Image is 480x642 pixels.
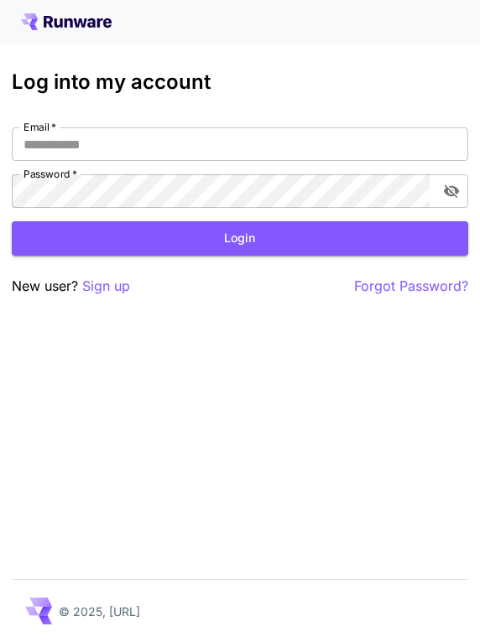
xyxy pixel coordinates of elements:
[436,176,467,206] button: toggle password visibility
[82,276,130,297] button: Sign up
[12,276,130,297] p: New user?
[354,276,468,297] button: Forgot Password?
[23,120,56,134] label: Email
[59,603,140,620] p: © 2025, [URL]
[23,167,77,181] label: Password
[12,221,467,256] button: Login
[12,70,467,94] h3: Log into my account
